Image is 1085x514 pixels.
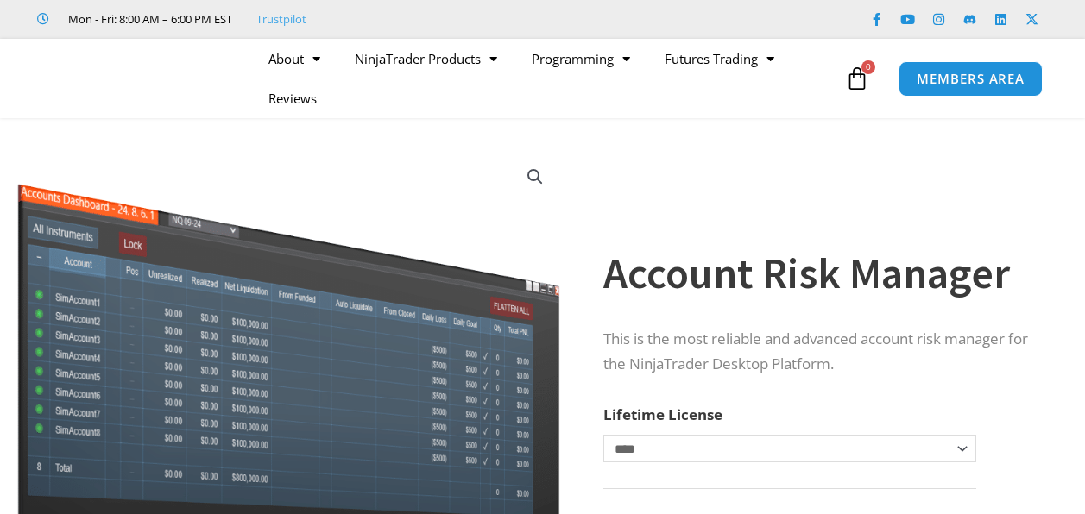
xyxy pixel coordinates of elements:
a: Programming [514,39,647,78]
p: This is the most reliable and advanced account risk manager for the NinjaTrader Desktop Platform. [603,327,1042,377]
nav: Menu [251,39,842,118]
a: About [251,39,337,78]
a: Clear options [603,471,630,483]
span: MEMBERS AREA [917,72,1025,85]
a: MEMBERS AREA [899,61,1043,97]
a: View full-screen image gallery [520,161,551,192]
a: Reviews [251,78,334,118]
span: 0 [861,60,875,74]
span: Mon - Fri: 8:00 AM – 6:00 PM EST [64,9,232,29]
img: LogoAI | Affordable Indicators – NinjaTrader [38,47,224,110]
a: 0 [819,53,895,103]
a: Trustpilot [256,9,306,29]
a: Futures Trading [647,39,792,78]
h1: Account Risk Manager [603,243,1042,304]
label: Lifetime License [603,404,722,424]
a: NinjaTrader Products [337,39,514,78]
iframe: Secure payment input frame [749,512,905,514]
